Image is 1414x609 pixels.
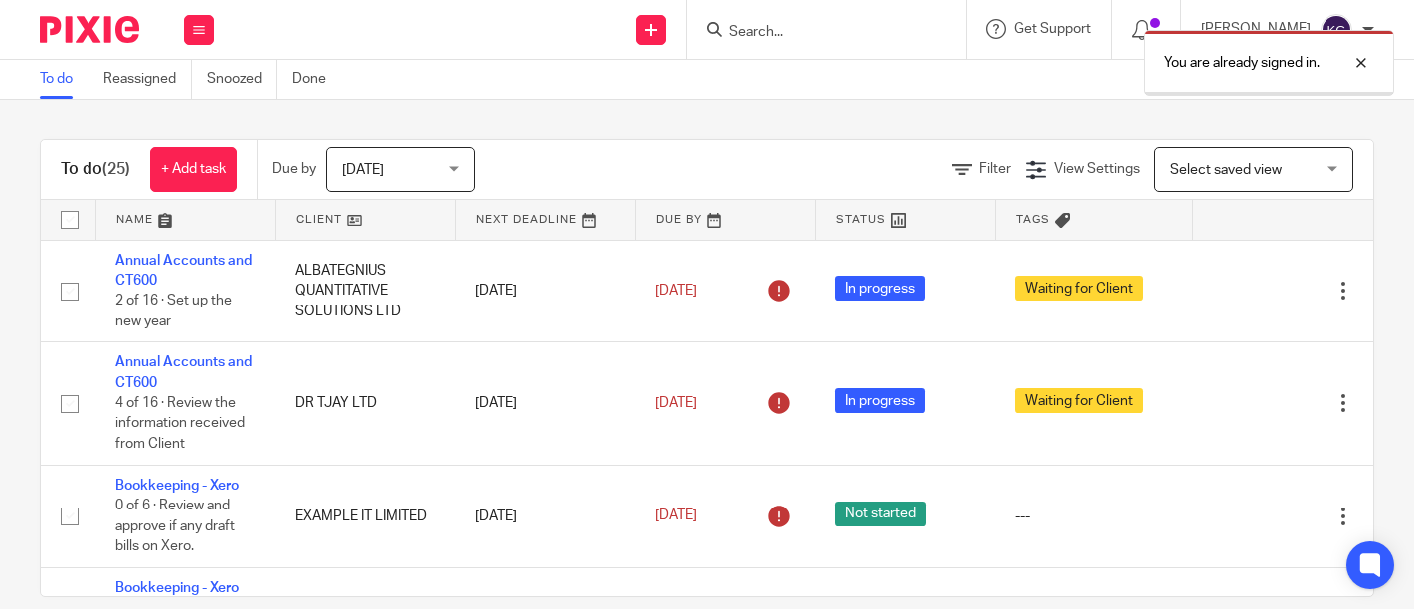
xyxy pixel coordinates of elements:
[455,465,635,567] td: [DATE]
[1170,163,1282,177] span: Select saved view
[115,581,239,595] a: Bookkeeping - Xero
[1054,162,1140,176] span: View Settings
[655,284,697,298] span: [DATE]
[102,161,130,177] span: (25)
[115,355,252,389] a: Annual Accounts and CT600
[835,502,926,526] span: Not started
[61,159,130,180] h1: To do
[150,147,237,192] a: + Add task
[272,159,316,179] p: Due by
[115,294,232,328] span: 2 of 16 · Set up the new year
[835,388,925,413] span: In progress
[40,60,88,99] a: To do
[455,342,635,465] td: [DATE]
[115,499,235,553] span: 0 of 6 · Review and approve if any draft bills on Xero.
[292,60,341,99] a: Done
[115,479,239,493] a: Bookkeeping - Xero
[275,240,455,342] td: ALBATEGNIUS QUANTITATIVE SOLUTIONS LTD
[275,465,455,567] td: EXAMPLE IT LIMITED
[103,60,192,99] a: Reassigned
[115,254,252,288] a: Annual Accounts and CT600
[655,508,697,522] span: [DATE]
[1015,276,1143,301] span: Waiting for Client
[1016,214,1050,225] span: Tags
[275,342,455,465] td: DR TJAY LTD
[835,276,925,301] span: In progress
[1015,388,1143,413] span: Waiting for Client
[655,396,697,410] span: [DATE]
[207,60,277,99] a: Snoozed
[1164,53,1320,73] p: You are already signed in.
[1015,507,1173,526] div: ---
[979,162,1011,176] span: Filter
[1321,14,1352,46] img: svg%3E
[115,396,245,451] span: 4 of 16 · Review the information received from Client
[455,240,635,342] td: [DATE]
[342,163,384,177] span: [DATE]
[40,16,139,43] img: Pixie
